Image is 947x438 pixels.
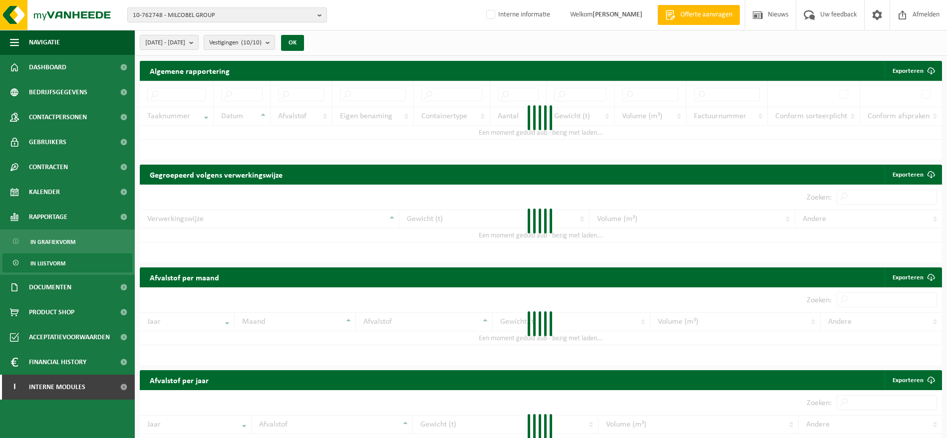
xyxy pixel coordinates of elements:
span: In lijstvorm [30,254,65,273]
h2: Afvalstof per jaar [140,370,219,390]
a: In grafiekvorm [2,232,132,251]
a: Offerte aanvragen [657,5,740,25]
span: Interne modules [29,375,85,400]
label: Interne informatie [484,7,550,22]
span: Documenten [29,275,71,300]
span: Vestigingen [209,35,262,50]
span: Navigatie [29,30,60,55]
a: In lijstvorm [2,253,132,272]
a: Exporteren [885,267,941,287]
span: [DATE] - [DATE] [145,35,185,50]
span: 10-762748 - MILCOBEL GROUP [133,8,314,23]
button: 10-762748 - MILCOBEL GROUP [127,7,327,22]
span: Offerte aanvragen [678,10,735,20]
span: Contracten [29,155,68,180]
span: Contactpersonen [29,105,87,130]
strong: [PERSON_NAME] [593,11,642,18]
button: Vestigingen(10/10) [204,35,275,50]
button: [DATE] - [DATE] [140,35,199,50]
h2: Gegroepeerd volgens verwerkingswijze [140,165,293,184]
a: Exporteren [885,370,941,390]
span: Kalender [29,180,60,205]
span: Product Shop [29,300,74,325]
button: Exporteren [885,61,941,81]
span: Dashboard [29,55,66,80]
h2: Algemene rapportering [140,61,240,81]
span: Acceptatievoorwaarden [29,325,110,350]
span: Financial History [29,350,86,375]
span: Gebruikers [29,130,66,155]
span: Bedrijfsgegevens [29,80,87,105]
h2: Afvalstof per maand [140,267,229,287]
span: In grafiekvorm [30,232,75,251]
button: OK [281,35,304,51]
span: I [10,375,19,400]
count: (10/10) [241,39,262,46]
a: Exporteren [885,165,941,185]
span: Rapportage [29,205,67,229]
